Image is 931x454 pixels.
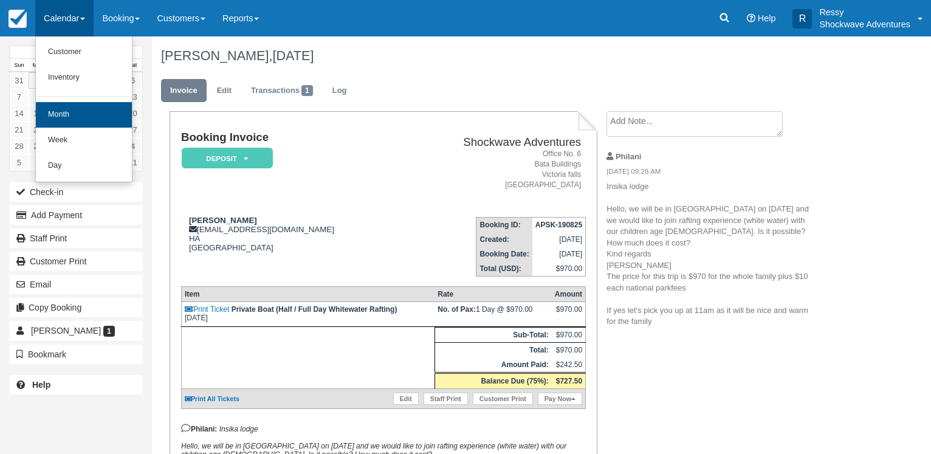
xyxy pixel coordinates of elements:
[552,328,586,343] td: $970.00
[747,14,755,22] i: Help
[9,229,143,248] a: Staff Print
[758,13,776,23] span: Help
[103,326,115,337] span: 1
[181,147,269,170] a: Deposit
[32,380,50,390] b: Help
[123,154,142,171] a: 11
[9,252,143,271] a: Customer Print
[435,328,552,343] th: Sub-Total:
[435,373,552,389] th: Balance Due (75%):
[10,138,29,154] a: 28
[189,216,257,225] strong: [PERSON_NAME]
[36,102,132,128] a: Month
[616,152,641,161] strong: Philani
[435,343,552,358] th: Total:
[272,48,314,63] span: [DATE]
[532,232,586,247] td: [DATE]
[535,221,582,229] strong: APSK-190825
[606,167,811,180] em: [DATE] 09:28 AM
[35,36,132,182] ul: Calendar
[123,138,142,154] a: 4
[29,122,47,138] a: 22
[301,85,313,96] span: 1
[9,375,143,394] a: Help
[9,275,143,294] button: Email
[819,6,910,18] p: Ressy
[29,72,47,89] a: 1
[29,89,47,105] a: 8
[9,345,143,364] button: Bookmark
[407,149,581,191] address: Office No. 6 Bata Buildings Victoria falls [GEOGRAPHIC_DATA]
[161,49,841,63] h1: [PERSON_NAME],
[9,298,143,317] button: Copy Booking
[606,181,811,328] p: Insika lodge Hello, we will be in [GEOGRAPHIC_DATA] on [DATE] and we would like to join rafting e...
[424,393,468,405] a: Staff Print
[181,302,435,327] td: [DATE]
[185,305,229,314] a: Print Ticket
[538,393,582,405] a: Pay Now
[10,122,29,138] a: 21
[181,425,217,433] strong: Philani:
[438,305,476,314] strong: No. of Pax
[556,377,582,385] strong: $727.50
[10,105,29,122] a: 14
[476,232,532,247] th: Created:
[9,205,143,225] button: Add Payment
[819,18,910,30] p: Shockwave Adventures
[161,79,207,103] a: Invoice
[182,148,273,169] em: Deposit
[36,128,132,153] a: Week
[476,218,532,233] th: Booking ID:
[36,40,132,65] a: Customer
[555,305,582,323] div: $970.00
[532,261,586,277] td: $970.00
[532,247,586,261] td: [DATE]
[31,326,101,335] span: [PERSON_NAME]
[29,105,47,122] a: 15
[435,302,552,327] td: 1 Day @ $970.00
[232,305,397,314] strong: Private Boat (Half / Full Day Whitewater Rafting)
[181,216,402,252] div: [EMAIL_ADDRESS][DOMAIN_NAME] HA [GEOGRAPHIC_DATA]
[36,65,132,91] a: Inventory
[10,89,29,105] a: 7
[29,154,47,171] a: 6
[9,321,143,340] a: [PERSON_NAME] 1
[181,287,435,302] th: Item
[9,10,27,28] img: checkfront-main-nav-mini-logo.png
[323,79,356,103] a: Log
[435,357,552,373] th: Amount Paid:
[123,105,142,122] a: 20
[10,59,29,72] th: Sun
[552,287,586,302] th: Amount
[792,9,812,29] div: R
[10,154,29,171] a: 5
[29,59,47,72] th: Mon
[552,357,586,373] td: $242.50
[9,182,143,202] button: Check-in
[185,395,239,402] a: Print All Tickets
[476,261,532,277] th: Total (USD):
[123,122,142,138] a: 27
[123,89,142,105] a: 13
[552,343,586,358] td: $970.00
[435,287,552,302] th: Rate
[473,393,533,405] a: Customer Print
[242,79,322,103] a: Transactions1
[123,59,142,72] th: Sat
[29,138,47,154] a: 29
[123,72,142,89] a: 6
[393,393,419,405] a: Edit
[476,247,532,261] th: Booking Date:
[181,131,402,144] h1: Booking Invoice
[407,136,581,149] h2: Shockwave Adventures
[208,79,241,103] a: Edit
[10,72,29,89] a: 31
[36,153,132,179] a: Day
